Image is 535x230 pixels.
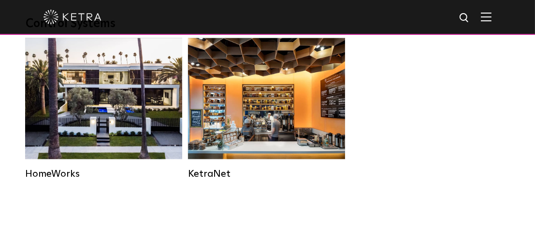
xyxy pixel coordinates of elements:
[459,12,471,24] img: search icon
[25,168,182,180] div: HomeWorks
[25,38,182,182] a: HomeWorks Residential Solution
[43,10,101,24] img: ketra-logo-2019-white
[188,38,345,182] a: KetraNet Legacy System
[481,12,492,21] img: Hamburger%20Nav.svg
[188,168,345,180] div: KetraNet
